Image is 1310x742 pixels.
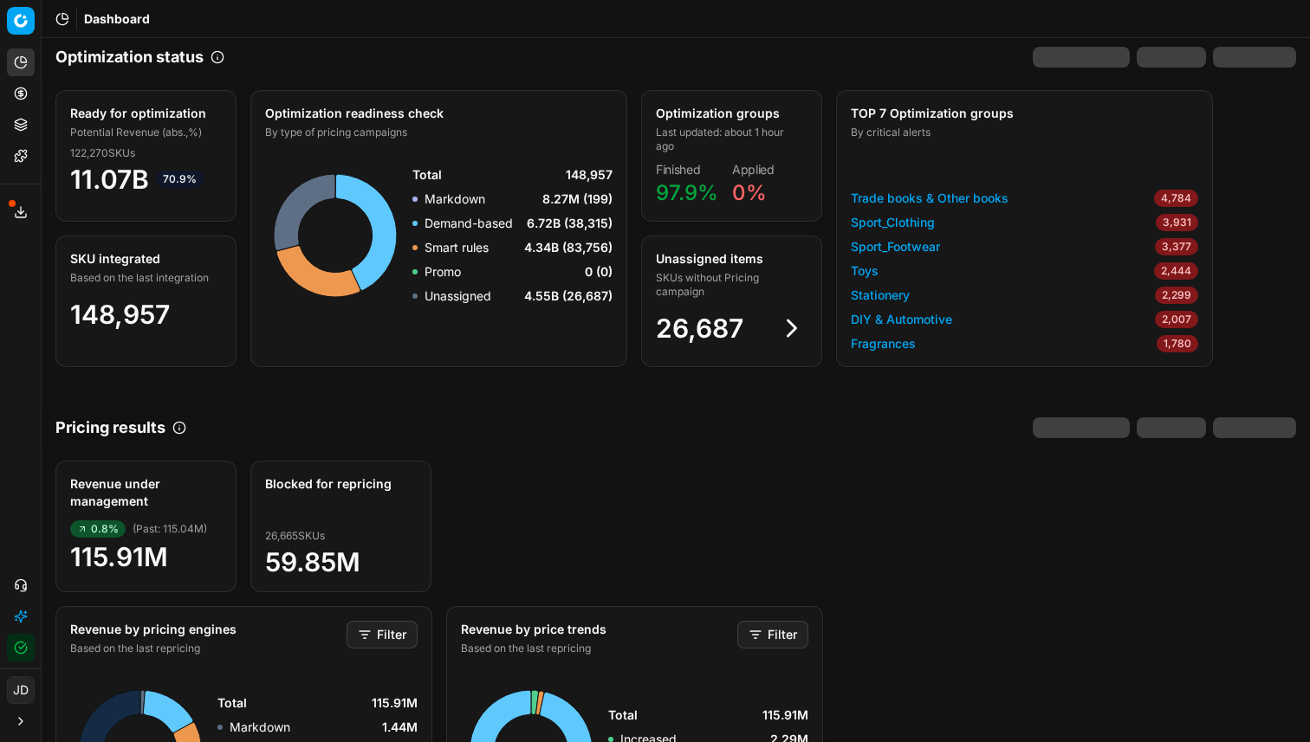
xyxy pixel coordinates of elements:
[851,126,1195,139] div: By critical alerts
[7,676,35,704] button: JD
[55,45,204,69] h2: Optimization status
[1157,335,1198,352] span: 1,780
[70,271,218,285] div: Based on the last integration
[382,719,418,736] span: 1.44M
[851,214,935,231] a: Sport_Clothing
[524,287,613,305] span: 4.55B (26,687)
[265,126,609,139] div: By type of pricing campaigns
[851,287,910,304] a: Stationery
[585,263,613,281] span: 0 (0)
[425,263,461,281] p: Promo
[347,621,418,648] button: Filter
[656,180,718,205] span: 97.9%
[1155,287,1198,304] span: 2,299
[542,190,613,208] span: 8.27M (199)
[70,146,135,160] span: 122,270 SKUs
[70,520,126,538] span: 0.8%
[851,262,879,280] a: Toys
[1156,214,1198,231] span: 3,931
[656,164,718,176] dt: Finished
[732,180,767,205] span: 0%
[524,239,613,256] span: 4.34B (83,756)
[1155,311,1198,328] span: 2,007
[70,475,218,510] div: Revenue under management
[608,707,638,724] span: Total
[566,166,613,184] span: 148,957
[70,642,343,655] div: Based on the last repricing
[372,694,418,712] span: 115.91M
[412,166,442,184] span: Total
[425,287,491,305] p: Unassigned
[461,642,734,655] div: Based on the last repricing
[732,164,775,176] dt: Applied
[851,238,940,255] a: Sport_Footwear
[84,10,150,28] nav: breadcrumb
[70,541,222,572] span: 115.91M
[1154,190,1198,207] span: 4,784
[656,105,804,122] div: Optimization groups
[656,271,804,299] div: SKUs without Pricing campaign
[1154,262,1198,280] span: 2,444
[265,546,417,577] span: 59.85M
[425,190,485,208] p: Markdown
[851,105,1195,122] div: TOP 7 Optimization groups
[70,250,218,268] div: SKU integrated
[656,313,743,344] span: 26,687
[265,105,609,122] div: Optimization readiness check
[70,621,343,638] div: Revenue by pricing engines
[1155,238,1198,255] span: 3,377
[425,239,489,256] p: Smart rules
[762,707,808,724] span: 115.91M
[8,677,34,703] span: JD
[656,126,804,153] div: Last updated: about 1 hour ago
[133,522,207,536] span: ( Past : 115.04M )
[737,621,808,648] button: Filter
[851,311,952,328] a: DIY & Automotive
[70,126,218,139] div: Potential Revenue (abs.,%)
[851,190,1008,207] a: Trade books & Other books
[461,621,734,638] div: Revenue by price trends
[217,694,247,712] span: Total
[656,250,804,268] div: Unassigned items
[70,164,222,195] span: 11.07B
[527,215,613,232] span: 6.72B (38,315)
[851,335,916,352] a: Fragrances
[70,299,170,330] span: 148,957
[265,475,413,493] div: Blocked for repricing
[425,215,513,232] p: Demand-based
[84,10,150,28] span: Dashboard
[156,171,204,188] span: 70.9%
[55,416,165,440] h2: Pricing results
[70,105,218,122] div: Ready for optimization
[230,719,290,736] p: Markdown
[265,529,325,543] span: 26,665 SKUs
